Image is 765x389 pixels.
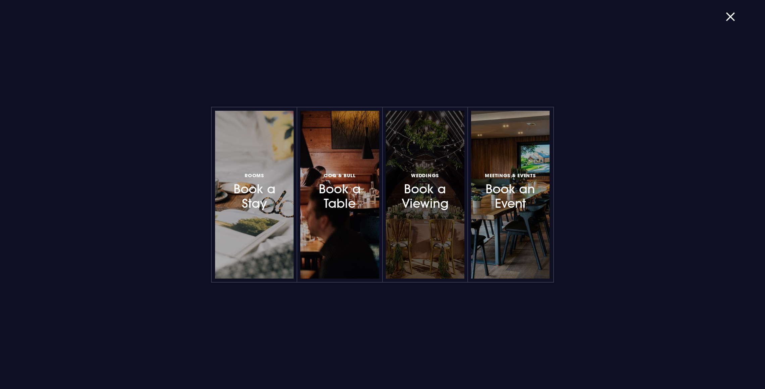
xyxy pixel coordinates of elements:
span: Weddings [411,172,439,179]
h3: Book a Viewing [396,171,454,211]
span: Rooms [245,172,264,179]
h3: Book a Table [310,171,369,211]
a: WeddingsBook a Viewing [386,111,464,279]
a: Coq & BullBook a Table [300,111,379,279]
h3: Book a Stay [225,171,284,211]
h3: Book an Event [481,171,540,211]
span: Meetings & Events [485,172,535,179]
a: RoomsBook a Stay [215,111,294,279]
a: Meetings & EventsBook an Event [471,111,550,279]
span: Coq & Bull [324,172,356,179]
